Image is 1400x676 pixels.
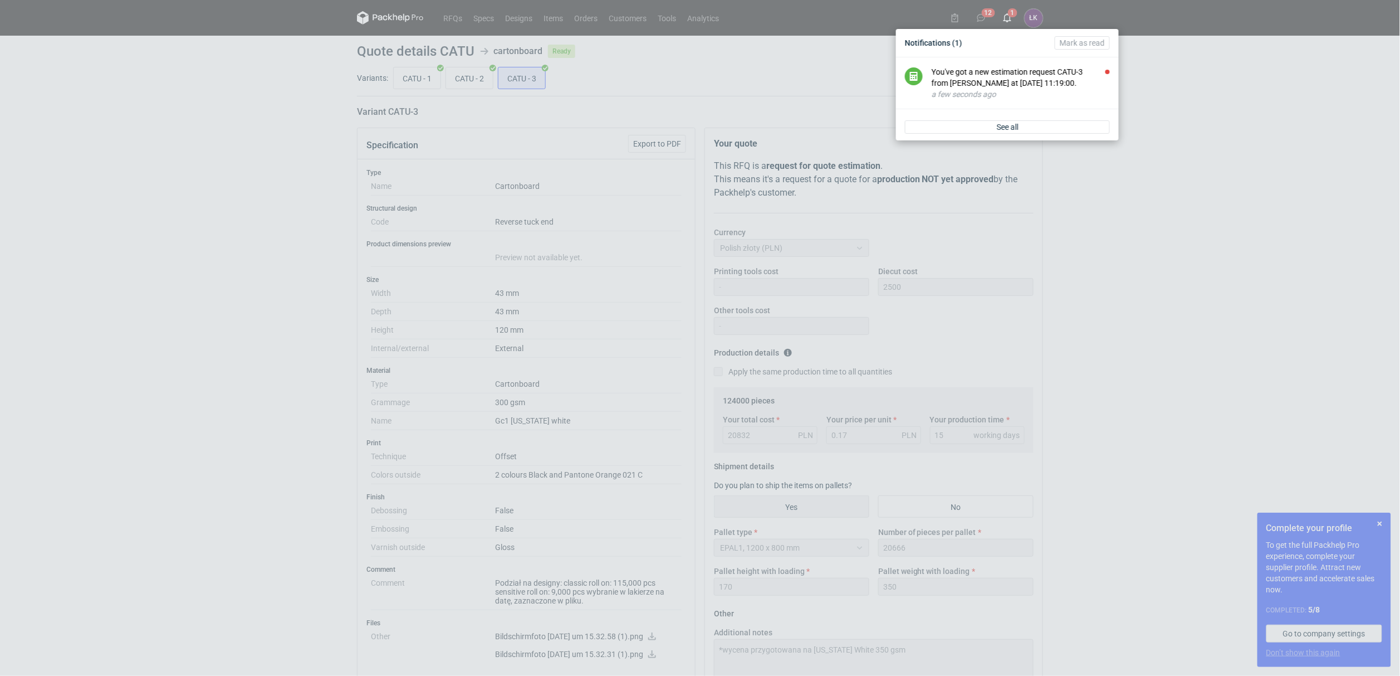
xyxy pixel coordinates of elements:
button: Mark as read [1055,36,1110,50]
span: Mark as read [1060,39,1105,47]
div: You've got a new estimation request CATU-3 from [PERSON_NAME] at [DATE] 11:19:00. [932,66,1110,89]
button: You've got a new estimation request CATU-3 from [PERSON_NAME] at [DATE] 11:19:00.a few seconds ago [932,66,1110,100]
div: Notifications (1) [900,33,1114,52]
div: a few seconds ago [932,89,1110,100]
a: See all [905,120,1110,134]
span: See all [997,123,1019,131]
